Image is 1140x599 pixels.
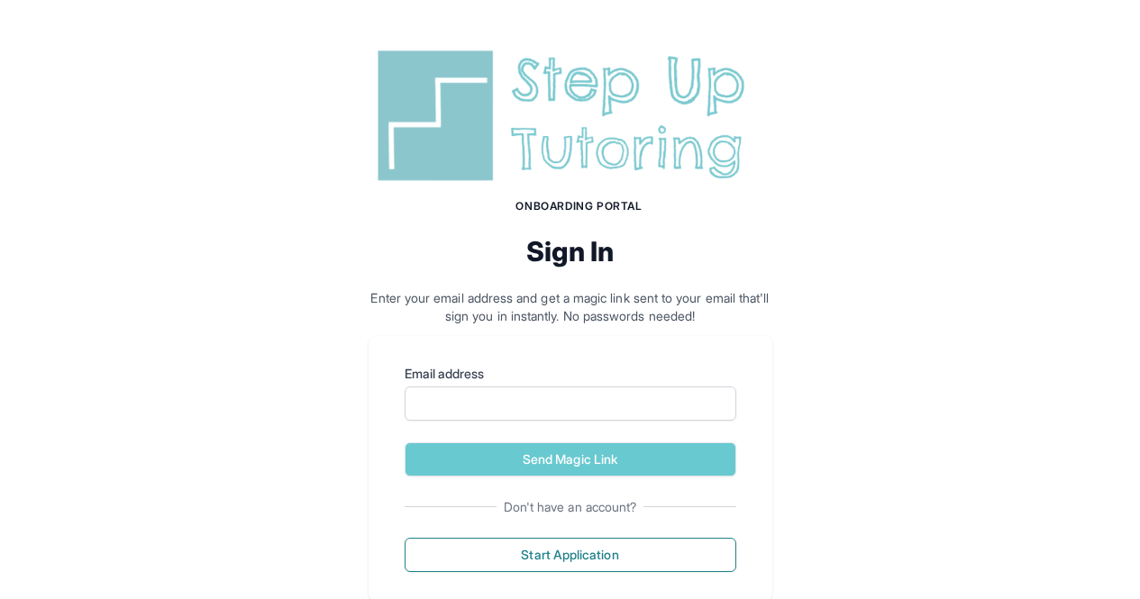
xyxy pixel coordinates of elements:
[369,235,772,268] h2: Sign In
[405,538,736,572] button: Start Application
[369,289,772,325] p: Enter your email address and get a magic link sent to your email that'll sign you in instantly. N...
[369,43,772,188] img: Step Up Tutoring horizontal logo
[405,365,736,383] label: Email address
[405,442,736,476] button: Send Magic Link
[497,498,644,516] span: Don't have an account?
[387,199,772,213] h1: Onboarding Portal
